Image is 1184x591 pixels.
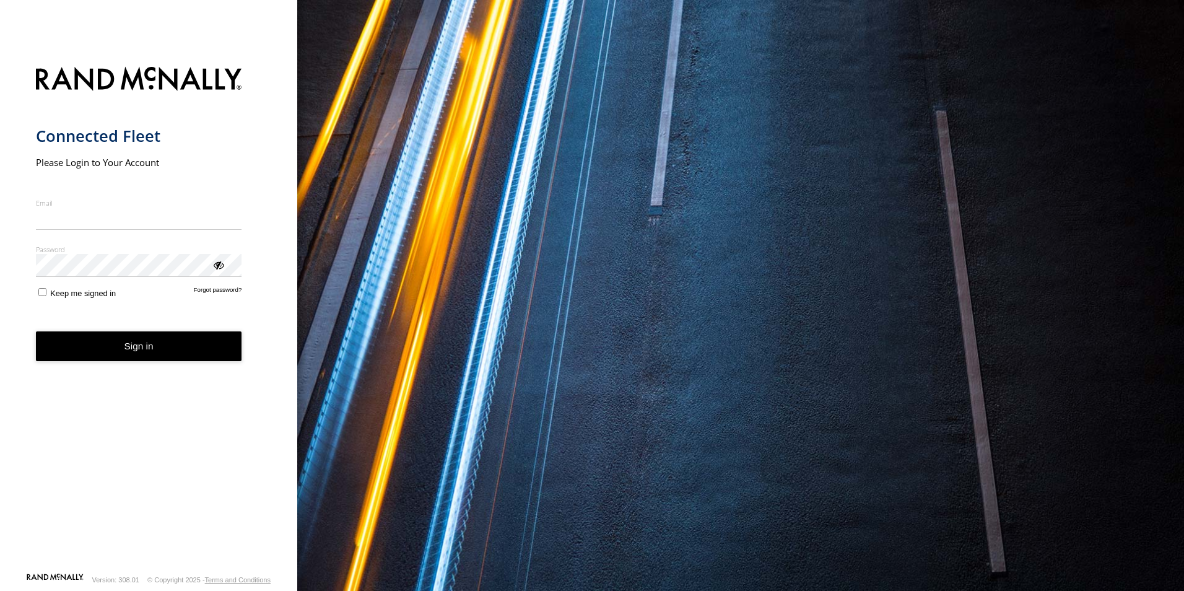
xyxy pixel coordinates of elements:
[36,156,242,169] h2: Please Login to Your Account
[27,574,84,586] a: Visit our Website
[147,576,271,584] div: © Copyright 2025 -
[36,331,242,362] button: Sign in
[38,288,46,296] input: Keep me signed in
[36,245,242,254] label: Password
[92,576,139,584] div: Version: 308.01
[36,126,242,146] h1: Connected Fleet
[194,286,242,298] a: Forgot password?
[50,289,116,298] span: Keep me signed in
[36,198,242,208] label: Email
[212,258,224,271] div: ViewPassword
[36,59,262,572] form: main
[36,64,242,96] img: Rand McNally
[205,576,271,584] a: Terms and Conditions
